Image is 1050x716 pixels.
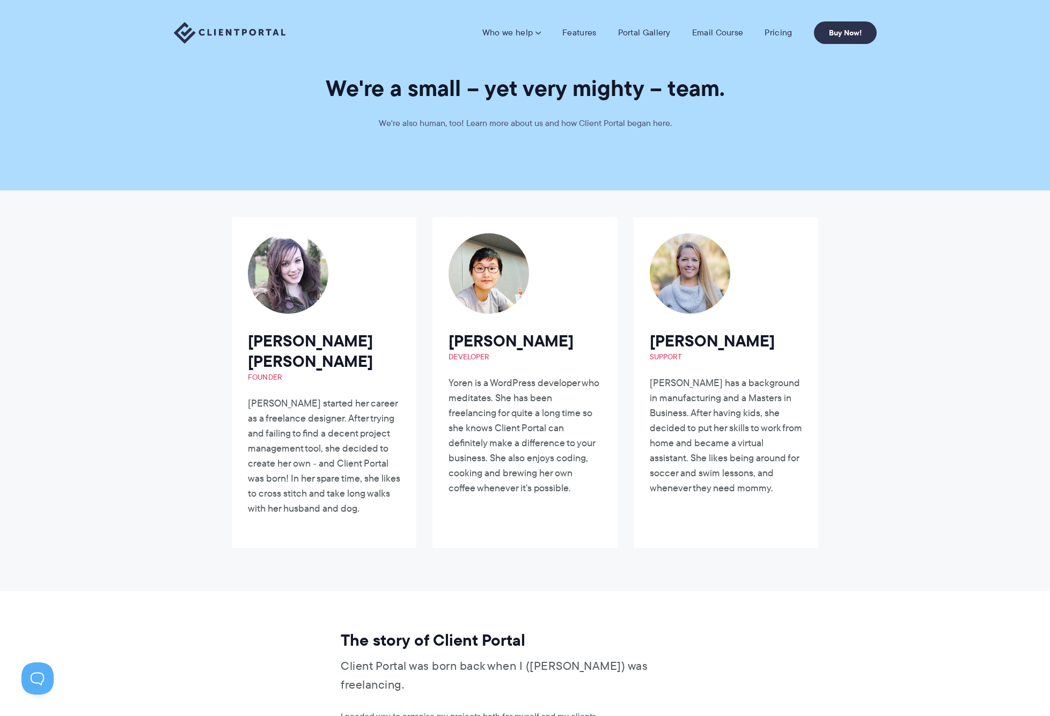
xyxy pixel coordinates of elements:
h2: The story of Client Portal [341,630,706,651]
span: Support [650,351,802,362]
a: Features [562,27,596,38]
p: [PERSON_NAME] has a background in manufacturing and a Masters in Business. After having kids, she... [650,375,802,496]
a: Email Course [692,27,744,38]
a: Pricing [765,27,792,38]
h2: [PERSON_NAME] [PERSON_NAME] [248,331,400,382]
iframe: Toggle Customer Support [21,662,54,695]
img: Yoren Chang [449,233,529,314]
p: We're also human, too! Learn more about us and how Client Portal began here. [364,116,686,131]
p: Client Portal was born back when I ([PERSON_NAME]) was freelancing. [341,656,706,694]
img: Laura Elizabeth [248,233,328,314]
h2: [PERSON_NAME] [449,331,601,362]
img: Carrie Serres [650,233,730,314]
p: [PERSON_NAME] started her career as a freelance designer. After trying and failing to find a dece... [248,396,400,516]
a: Buy Now! [814,21,877,44]
a: Portal Gallery [618,27,671,38]
span: Developer [449,351,601,362]
a: Who we help [482,27,541,38]
p: Yoren is a WordPress developer who meditates. She has been freelancing for quite a long time so s... [449,375,601,496]
h2: [PERSON_NAME] [650,331,802,362]
span: Founder [248,372,400,382]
